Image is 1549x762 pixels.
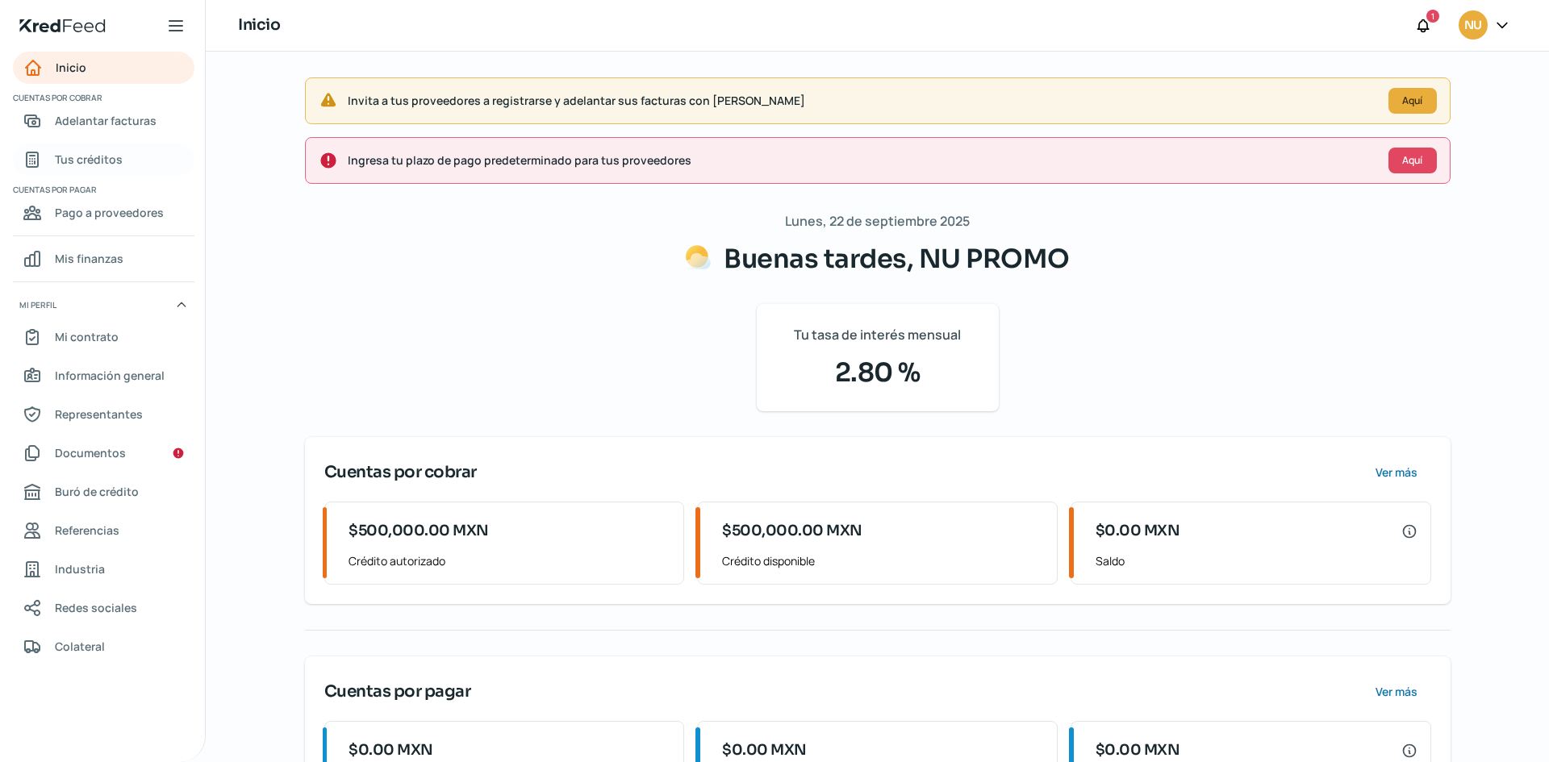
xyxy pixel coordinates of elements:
a: Pago a proveedores [13,197,194,229]
span: Información general [55,365,165,385]
span: Ver más [1376,686,1417,697]
a: Adelantar facturas [13,105,194,137]
span: Tus créditos [55,149,123,169]
a: Representantes [13,398,194,431]
span: Industria [55,559,105,579]
a: Información general [13,360,194,392]
span: $0.00 MXN [1096,520,1180,542]
button: Ver más [1363,676,1431,708]
span: Saldo [1096,551,1417,571]
span: Crédito disponible [722,551,1044,571]
a: Mi contrato [13,321,194,353]
span: Aquí [1402,156,1422,165]
span: Tu tasa de interés mensual [794,323,961,347]
span: Cuentas por cobrar [324,460,477,485]
a: Referencias [13,514,194,547]
a: Inicio [13,52,194,84]
span: $0.00 MXN [1096,739,1180,761]
a: Buró de crédito [13,476,194,508]
span: $0.00 MXN [722,739,807,761]
a: Industria [13,553,194,585]
a: Documentos [13,437,194,469]
button: Aquí [1388,148,1437,173]
span: Documentos [55,443,126,463]
a: Tus créditos [13,144,194,176]
button: Ver más [1363,456,1431,489]
span: Cuentas por pagar [13,182,192,197]
span: Redes sociales [55,598,137,618]
span: Inicio [56,57,86,77]
a: Redes sociales [13,592,194,624]
span: Crédito autorizado [349,551,670,571]
span: $500,000.00 MXN [722,520,862,542]
span: $0.00 MXN [349,739,433,761]
span: 1 [1431,9,1434,23]
span: $500,000.00 MXN [349,520,489,542]
img: Saludos [685,244,711,270]
span: Mi perfil [19,298,56,312]
span: Referencias [55,520,119,540]
span: 2.80 % [776,353,979,392]
span: Buró de crédito [55,481,139,502]
span: Adelantar facturas [55,110,157,131]
h1: Inicio [238,14,280,37]
span: Ver más [1376,467,1417,478]
a: Mis finanzas [13,243,194,275]
button: Aquí [1388,88,1437,114]
span: Aquí [1402,96,1422,106]
a: Colateral [13,631,194,663]
span: NU [1464,16,1481,35]
span: Ingresa tu plazo de pago predeterminado para tus proveedores [348,150,1376,170]
span: Mi contrato [55,327,119,347]
span: Lunes, 22 de septiembre 2025 [785,210,970,233]
span: Invita a tus proveedores a registrarse y adelantar sus facturas con [PERSON_NAME] [348,90,1376,110]
span: Representantes [55,404,143,424]
span: Colateral [55,636,105,656]
span: Buenas tardes, NU PROMO [724,243,1070,275]
span: Mis finanzas [55,248,123,269]
span: Cuentas por pagar [324,680,471,704]
span: Cuentas por cobrar [13,90,192,105]
span: Pago a proveedores [55,202,164,223]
